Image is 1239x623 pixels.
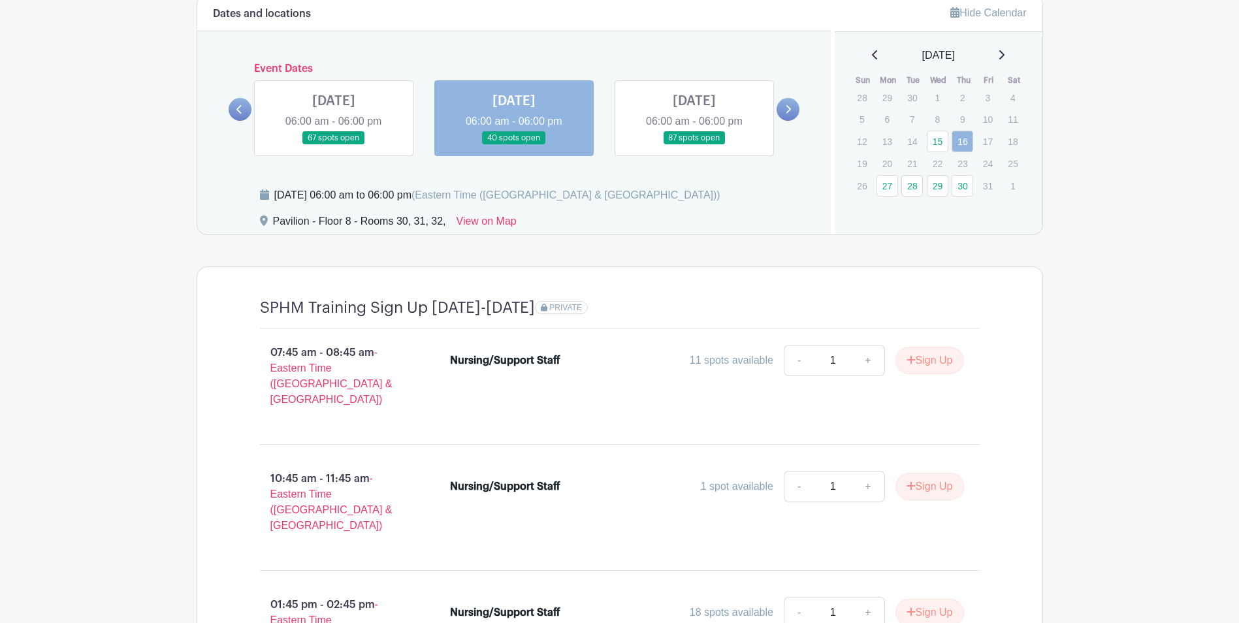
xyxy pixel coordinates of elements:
div: Nursing/Support Staff [450,353,560,368]
a: - [784,471,814,502]
h6: Event Dates [251,63,777,75]
a: + [852,471,884,502]
h6: Dates and locations [213,8,311,20]
p: 3 [977,88,999,108]
th: Sun [850,74,876,87]
a: 29 [927,175,948,197]
div: 1 spot available [701,479,773,494]
div: Pavilion - Floor 8 - Rooms 30, 31, 32, [273,214,446,234]
th: Wed [926,74,952,87]
span: (Eastern Time ([GEOGRAPHIC_DATA] & [GEOGRAPHIC_DATA])) [411,189,720,200]
span: PRIVATE [549,303,582,312]
p: 8 [927,109,948,129]
p: 17 [977,131,999,152]
a: View on Map [457,214,517,234]
p: 19 [851,153,873,174]
div: [DATE] 06:00 am to 06:00 pm [274,187,720,203]
button: Sign Up [895,347,964,374]
p: 21 [901,153,923,174]
p: 29 [877,88,898,108]
button: Sign Up [895,473,964,500]
a: - [784,345,814,376]
p: 12 [851,131,873,152]
th: Fri [976,74,1002,87]
p: 10 [977,109,999,129]
a: 28 [901,175,923,197]
a: 16 [952,131,973,152]
th: Sat [1001,74,1027,87]
p: 20 [877,153,898,174]
p: 1 [1002,176,1023,196]
div: 11 spots available [690,353,773,368]
p: 5 [851,109,873,129]
p: 1 [927,88,948,108]
p: 25 [1002,153,1023,174]
a: 27 [877,175,898,197]
p: 2 [952,88,973,108]
p: 13 [877,131,898,152]
p: 14 [901,131,923,152]
div: Nursing/Support Staff [450,479,560,494]
p: 23 [952,153,973,174]
p: 7 [901,109,923,129]
p: 24 [977,153,999,174]
span: - Eastern Time ([GEOGRAPHIC_DATA] & [GEOGRAPHIC_DATA]) [270,473,393,531]
span: [DATE] [922,48,955,63]
span: - Eastern Time ([GEOGRAPHIC_DATA] & [GEOGRAPHIC_DATA]) [270,347,393,405]
th: Tue [901,74,926,87]
p: 30 [901,88,923,108]
a: 15 [927,131,948,152]
h4: SPHM Training Sign Up [DATE]-[DATE] [260,298,535,317]
a: Hide Calendar [950,7,1026,18]
p: 26 [851,176,873,196]
div: 18 spots available [690,605,773,620]
a: 30 [952,175,973,197]
p: 11 [1002,109,1023,129]
p: 18 [1002,131,1023,152]
p: 4 [1002,88,1023,108]
th: Thu [951,74,976,87]
p: 10:45 am - 11:45 am [239,466,430,539]
p: 9 [952,109,973,129]
th: Mon [876,74,901,87]
a: + [852,345,884,376]
p: 6 [877,109,898,129]
div: Nursing/Support Staff [450,605,560,620]
p: 22 [927,153,948,174]
p: 28 [851,88,873,108]
p: 31 [977,176,999,196]
p: 07:45 am - 08:45 am [239,340,430,413]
